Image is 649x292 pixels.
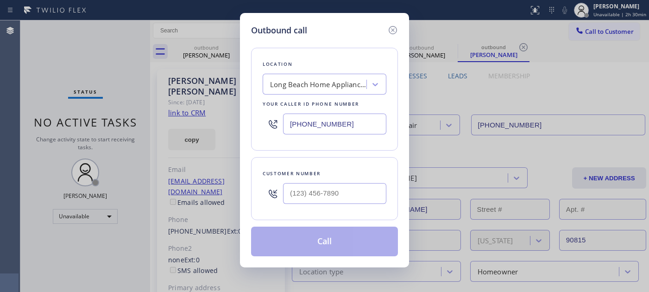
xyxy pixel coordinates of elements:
input: (123) 456-7890 [283,114,386,134]
button: Call [251,227,398,256]
div: Customer number [263,169,386,178]
div: Your caller id phone number [263,99,386,109]
div: Location [263,59,386,69]
div: Long Beach Home Appliance Repair [270,79,367,90]
input: (123) 456-7890 [283,183,386,204]
h5: Outbound call [251,24,307,37]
